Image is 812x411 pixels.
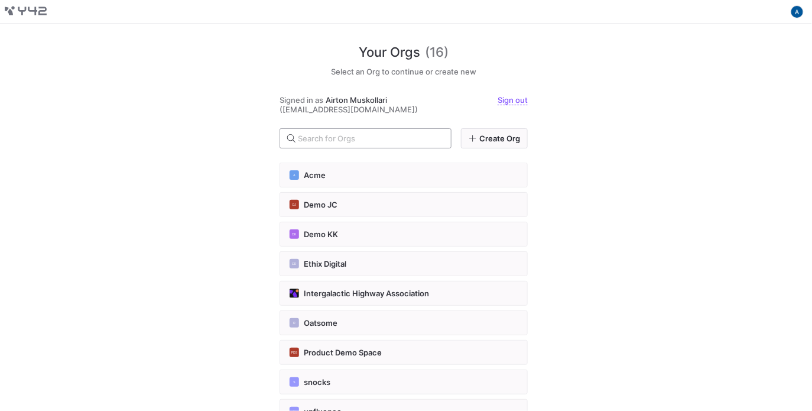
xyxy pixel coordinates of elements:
div: DJ [290,200,299,209]
span: (16) [425,43,449,62]
div: ED [290,259,299,268]
button: DJDemo JC [280,192,528,217]
button: DKDemo KK [280,222,528,247]
a: Create Org [461,128,528,148]
button: EDEthix Digital [280,251,528,276]
img: https://storage.googleapis.com/y42-prod-data-exchange/images/vCCDBKBpPOWhNnGtCnKjTyn5O4VX7gbmlOKt... [290,289,299,298]
span: Demo JC [304,200,337,209]
div: DK [290,229,299,239]
button: OOatsome [280,310,528,335]
span: Signed in as [280,95,323,105]
span: Demo KK [304,229,338,239]
div: A [290,170,299,180]
div: S [290,377,299,387]
h5: Select an Org to continue or create new [280,67,528,76]
span: Airton Muskollari [326,95,387,105]
span: Acme [304,170,326,180]
span: Ethix Digital [304,259,346,268]
span: Intergalactic Highway Association [304,289,429,298]
input: Search for Orgs [298,134,441,143]
span: Create Org [479,134,520,143]
button: Ssnocks [280,370,528,394]
div: O [290,318,299,328]
button: https://lh3.googleusercontent.com/a/AATXAJyyGjhbEl7Z_5IO_MZVv7Koc9S-C6PkrQR59X_w=s96-c [790,5,804,19]
span: ([EMAIL_ADDRESS][DOMAIN_NAME]) [280,105,418,114]
button: https://storage.googleapis.com/y42-prod-data-exchange/images/vCCDBKBpPOWhNnGtCnKjTyn5O4VX7gbmlOKt... [280,281,528,306]
span: Product Demo Space [304,348,382,357]
button: AAcme [280,163,528,187]
span: Oatsome [304,318,337,328]
div: PDS [290,348,299,357]
span: Your Orgs [359,43,420,62]
a: Sign out [498,95,528,105]
span: snocks [304,377,330,387]
button: PDSProduct Demo Space [280,340,528,365]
